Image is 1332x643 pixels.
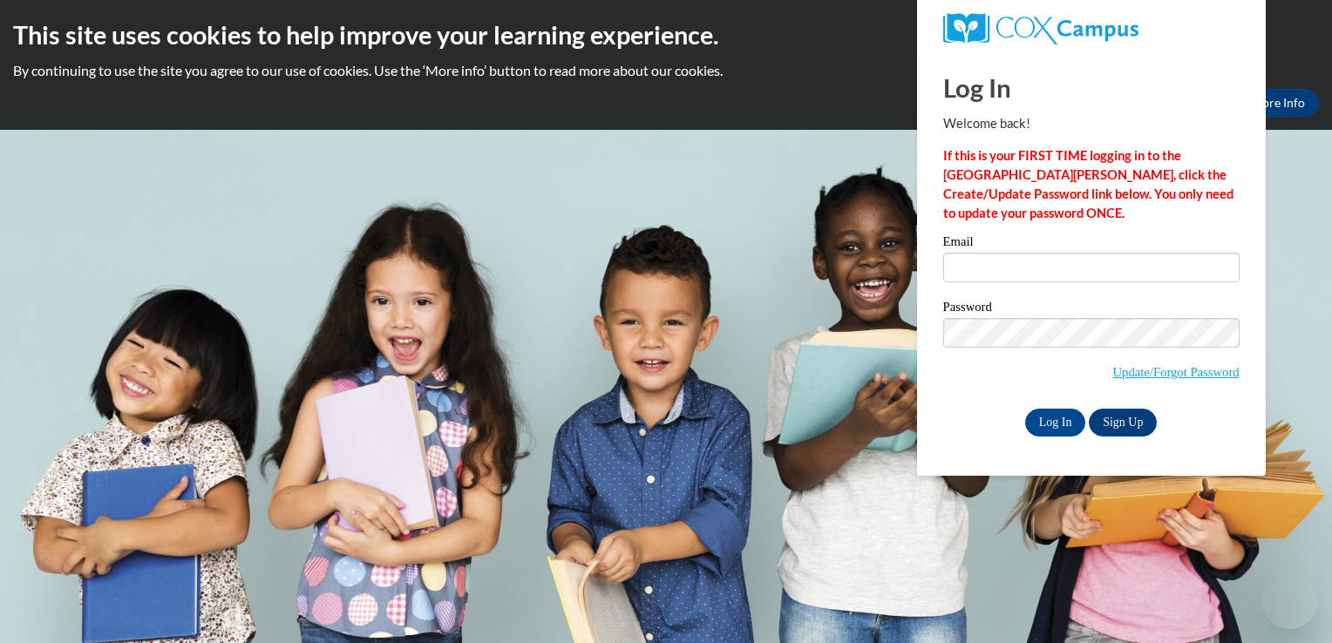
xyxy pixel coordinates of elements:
[943,235,1240,253] label: Email
[13,17,1319,52] h2: This site uses cookies to help improve your learning experience.
[1113,365,1240,379] a: Update/Forgot Password
[943,148,1233,220] strong: If this is your FIRST TIME logging in to the [GEOGRAPHIC_DATA][PERSON_NAME], click the Create/Upd...
[943,301,1240,318] label: Password
[943,70,1240,105] h1: Log In
[943,13,1240,44] a: COX Campus
[13,61,1319,80] p: By continuing to use the site you agree to our use of cookies. Use the ‘More info’ button to read...
[943,114,1240,133] p: Welcome back!
[1089,409,1157,437] a: Sign Up
[1025,409,1086,437] input: Log In
[943,13,1138,44] img: COX Campus
[1262,573,1318,629] iframe: Button to launch messaging window
[1237,89,1319,117] a: More Info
